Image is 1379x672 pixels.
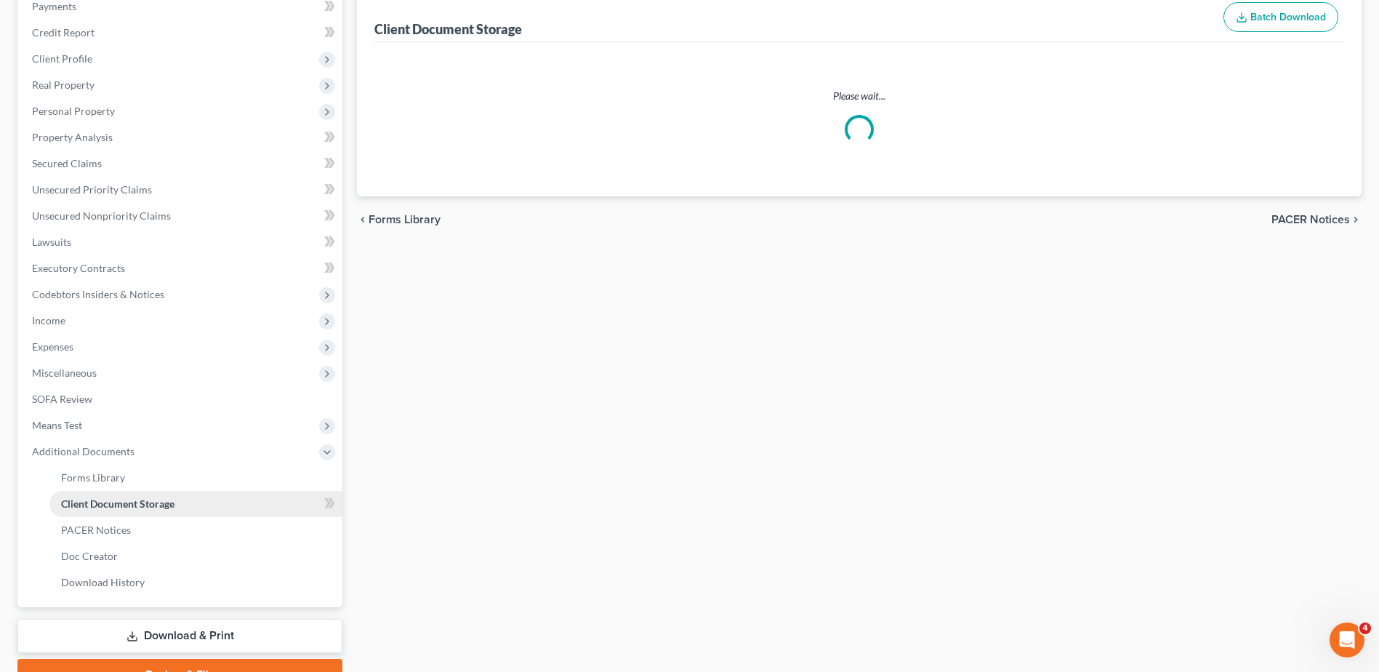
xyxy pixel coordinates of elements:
a: SOFA Review [20,386,342,412]
span: PACER Notices [1271,214,1350,225]
a: Client Document Storage [49,491,342,517]
span: SOFA Review [32,393,92,405]
span: Executory Contracts [32,262,125,274]
span: Property Analysis [32,131,113,143]
span: Real Property [32,79,95,91]
a: Forms Library [49,465,342,491]
a: Download History [49,569,342,596]
span: Means Test [32,419,82,431]
span: Personal Property [32,105,115,117]
span: Client Document Storage [61,497,174,510]
span: Lawsuits [32,236,71,248]
i: chevron_left [357,214,369,225]
a: Unsecured Nonpriority Claims [20,203,342,229]
span: Forms Library [369,214,441,225]
span: Unsecured Priority Claims [32,183,152,196]
a: PACER Notices [49,517,342,543]
a: Lawsuits [20,229,342,255]
span: Income [32,314,65,327]
i: chevron_right [1350,214,1362,225]
a: Secured Claims [20,151,342,177]
a: Doc Creator [49,543,342,569]
span: Additional Documents [32,445,134,457]
iframe: Intercom live chat [1330,623,1364,657]
span: Miscellaneous [32,367,97,379]
button: chevron_left Forms Library [357,214,441,225]
span: Download History [61,576,145,588]
button: PACER Notices chevron_right [1271,214,1362,225]
span: Unsecured Nonpriority Claims [32,209,171,222]
span: Expenses [32,340,73,353]
a: Download & Print [17,619,342,653]
span: Codebtors Insiders & Notices [32,288,164,300]
span: 4 [1359,623,1371,634]
span: Credit Report [32,26,95,39]
a: Credit Report [20,20,342,46]
a: Property Analysis [20,124,342,151]
span: Batch Download [1250,11,1326,23]
a: Unsecured Priority Claims [20,177,342,203]
span: Forms Library [61,471,125,484]
span: Client Profile [32,52,92,65]
div: Client Document Storage [374,20,522,38]
p: Please wait... [377,89,1341,103]
button: Batch Download [1223,2,1338,33]
span: Doc Creator [61,550,118,562]
span: PACER Notices [61,524,131,536]
span: Secured Claims [32,157,102,169]
a: Executory Contracts [20,255,342,281]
